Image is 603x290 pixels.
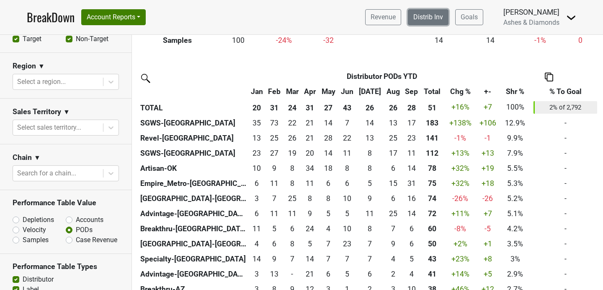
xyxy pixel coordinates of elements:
div: 8 [285,163,299,174]
td: 27 [265,146,283,161]
div: [PERSON_NAME] [503,7,559,18]
td: 6 [402,221,420,236]
td: - [531,236,599,251]
div: 19 [285,148,299,159]
h3: Sales Territory [13,107,61,116]
td: 26 [283,131,302,146]
div: 11 [405,148,419,159]
td: 0 [564,33,597,48]
td: 11 [356,206,384,221]
div: 11 [358,208,381,219]
th: Mar: activate to sort column ascending [283,84,302,99]
div: 35 [250,118,263,128]
div: 26 [285,133,299,144]
th: 26 [384,99,402,116]
td: 5.5% [499,161,531,176]
label: Accounts [76,215,103,225]
span: +16% [451,103,469,111]
th: [GEOGRAPHIC_DATA]-[GEOGRAPHIC_DATA] [138,236,248,251]
td: - [531,146,599,161]
label: Target [23,34,41,44]
td: 28 [318,131,338,146]
th: 51 [420,99,443,116]
div: 9 [304,208,317,219]
td: 25 [384,206,402,221]
td: 7.9% [499,146,531,161]
div: 5 [304,238,317,249]
td: 100 [217,33,260,48]
td: 18 [318,161,338,176]
td: 14 [248,251,265,266]
div: 11 [340,148,354,159]
div: 25 [268,133,281,144]
td: 3 [248,191,265,206]
div: 22 [285,118,299,128]
h3: Chain [13,153,32,162]
div: 21 [304,133,317,144]
div: 28 [320,133,336,144]
td: 9 [301,206,318,221]
th: 72 [420,206,443,221]
div: 8 [358,148,381,159]
div: 6 [320,178,336,189]
th: Artisan-OK [138,161,248,176]
td: 4 [318,221,338,236]
div: 6 [250,178,263,189]
div: +19 [479,163,497,174]
div: +7 [479,208,497,219]
td: 8 [356,161,384,176]
div: 10 [340,223,354,234]
td: -8 % [443,221,477,236]
th: +-: activate to sort column ascending [477,84,499,99]
th: 43 [338,99,356,116]
div: -5 [479,223,497,234]
div: 6 [250,208,263,219]
div: 8 [320,193,336,204]
th: 27 [318,99,338,116]
a: BreakDown [27,8,75,26]
td: 7 [356,236,384,251]
td: 7 [338,115,356,131]
th: Shr %: activate to sort column ascending [499,84,531,99]
td: 25 [384,131,402,146]
div: 23 [340,238,354,249]
th: SGWS-[GEOGRAPHIC_DATA] [138,146,248,161]
div: 8 [358,163,381,174]
label: Case Revenue [76,235,117,245]
td: +13 % [443,146,477,161]
span: ▼ [34,153,41,163]
div: -1 [479,133,497,144]
th: Specialty-[GEOGRAPHIC_DATA] [138,251,248,266]
td: 6 [338,176,356,191]
td: 5 [338,206,356,221]
div: 6 [268,238,281,249]
td: 21 [301,131,318,146]
td: 8 [356,221,384,236]
th: Jun: activate to sort column ascending [338,84,356,99]
div: 183 [423,118,441,128]
td: 14 [318,146,338,161]
td: - [531,176,599,191]
div: 5 [320,208,336,219]
td: +138 % [443,115,477,131]
td: 5.1% [499,206,531,221]
th: &nbsp;: activate to sort column ascending [138,84,248,99]
h3: Region [13,62,36,71]
th: TOTAL [138,99,248,116]
td: 11 [283,206,302,221]
td: -26 % [443,191,477,206]
td: 6 [248,176,265,191]
label: Non-Target [76,34,108,44]
td: 20 [301,146,318,161]
div: 6 [405,238,419,249]
div: 8 [340,163,354,174]
div: 6 [405,223,419,234]
div: 9 [268,163,281,174]
th: Distributor PODs YTD [265,69,499,84]
div: 15 [386,178,400,189]
div: 17 [386,148,400,159]
th: Advintage-[GEOGRAPHIC_DATA] [138,206,248,221]
td: -1 % [516,33,564,48]
td: 8 [318,191,338,206]
div: 7 [268,193,281,204]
